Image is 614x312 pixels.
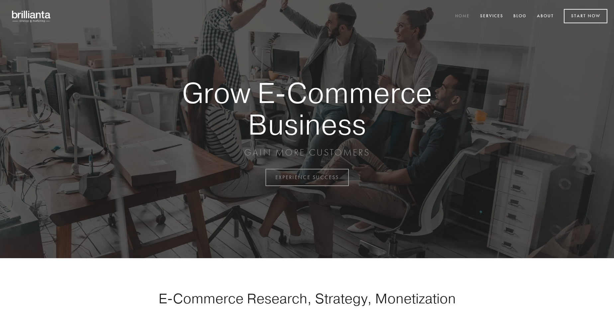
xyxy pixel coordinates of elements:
strong: Grow E-Commerce Business [159,77,455,140]
a: Services [476,11,508,22]
h1: E-Commerce Research, Strategy, Monetization [138,290,476,307]
a: EXPERIENCE SUCCESS [265,169,349,186]
a: Start Now [564,9,607,23]
a: Home [451,11,474,22]
p: GAIN MORE CUSTOMERS [159,147,455,158]
a: About [533,11,558,22]
a: Blog [509,11,531,22]
img: brillianta - research, strategy, marketing [7,7,56,26]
